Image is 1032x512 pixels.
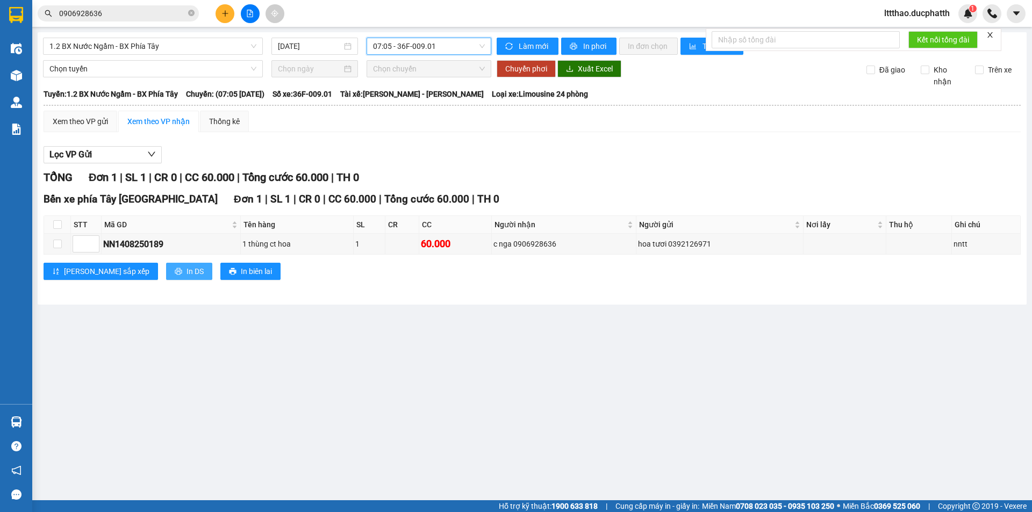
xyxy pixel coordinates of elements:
span: printer [570,42,579,51]
button: downloadXuất Excel [557,60,621,77]
span: lttthao.ducphatth [876,6,958,20]
th: CR [385,216,419,234]
span: question-circle [11,441,21,451]
span: file-add [246,10,254,17]
img: warehouse-icon [11,43,22,54]
span: 07:05 - 36F-009.01 [373,38,485,54]
img: logo-vxr [9,7,23,23]
span: down [147,150,156,158]
span: Hỗ trợ kỹ thuật: [499,500,598,512]
span: Cung cấp máy in - giấy in: [615,500,699,512]
span: CC 60.000 [328,193,376,205]
input: Nhập số tổng đài [712,31,900,48]
th: STT [71,216,102,234]
span: | [331,171,334,184]
input: 14/08/2025 [278,40,342,52]
button: plus [216,4,234,23]
td: NN1408250189 [102,234,241,255]
span: bar-chart [689,42,698,51]
span: [PERSON_NAME] sắp xếp [64,265,149,277]
span: In biên lai [241,265,272,277]
span: 1.2 BX Nước Ngầm - BX Phía Tây [49,38,256,54]
div: nntt [954,238,1019,250]
span: Lọc VP Gửi [49,148,92,161]
span: Chọn chuyến [373,61,485,77]
span: Tổng cước 60.000 [242,171,328,184]
span: close [986,31,994,39]
span: printer [175,268,182,276]
button: In đơn chọn [619,38,678,55]
span: Đơn 1 [89,171,117,184]
div: NN1408250189 [103,237,239,251]
span: Chuyến: (07:05 [DATE]) [186,88,264,100]
span: | [606,500,607,512]
img: solution-icon [11,124,22,135]
span: Trên xe [984,64,1016,76]
div: Xem theo VP nhận [127,116,190,127]
span: ⚪️ [837,504,840,508]
th: CC [419,216,492,234]
span: Xuất Excel [578,63,613,75]
span: Người gửi [639,219,792,230]
button: file-add [241,4,260,23]
img: phone-icon [987,9,997,18]
span: sort-ascending [52,268,60,276]
input: Tìm tên, số ĐT hoặc mã đơn [59,8,186,19]
img: warehouse-icon [11,97,22,108]
div: 1 [355,238,383,250]
span: | [379,193,382,205]
span: aim [271,10,278,17]
span: plus [221,10,229,17]
button: printerIn biên lai [220,263,281,280]
th: Tên hàng [241,216,354,234]
span: Đã giao [875,64,909,76]
span: SL 1 [125,171,146,184]
span: Nơi lấy [806,219,875,230]
span: Kho nhận [929,64,967,88]
span: | [149,171,152,184]
span: Làm mới [519,40,550,52]
span: caret-down [1012,9,1021,18]
button: syncLàm mới [497,38,558,55]
span: close-circle [188,9,195,19]
span: | [293,193,296,205]
th: SL [354,216,385,234]
div: 60.000 [421,236,490,251]
th: Thu hộ [886,216,952,234]
span: Miền Nam [702,500,834,512]
sup: 1 [969,5,977,12]
span: sync [505,42,514,51]
span: Chọn tuyến [49,61,256,77]
strong: 0708 023 035 - 0935 103 250 [736,502,834,510]
strong: 1900 633 818 [551,502,598,510]
span: CC 60.000 [185,171,234,184]
div: 1 thùng ct hoa [242,238,352,250]
span: CR 0 [299,193,320,205]
span: In phơi [583,40,608,52]
div: hoa tươi 0392126971 [638,238,801,250]
span: TH 0 [336,171,359,184]
span: CR 0 [154,171,177,184]
span: close-circle [188,10,195,16]
span: Tổng cước 60.000 [384,193,469,205]
span: In DS [187,265,204,277]
span: copyright [972,502,980,510]
div: c nga 0906928636 [493,238,634,250]
button: sort-ascending[PERSON_NAME] sắp xếp [44,263,158,280]
button: printerIn DS [166,263,212,280]
div: Xem theo VP gửi [53,116,108,127]
span: notification [11,465,21,475]
div: Thống kê [209,116,240,127]
span: | [323,193,326,205]
span: Đơn 1 [234,193,262,205]
button: bar-chartThống kê [680,38,743,55]
span: printer [229,268,236,276]
span: download [566,65,574,74]
span: | [265,193,268,205]
button: Chuyển phơi [497,60,556,77]
span: Người nhận [494,219,625,230]
button: Kết nối tổng đài [908,31,978,48]
span: | [928,500,930,512]
span: Kết nối tổng đài [917,34,969,46]
span: | [120,171,123,184]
